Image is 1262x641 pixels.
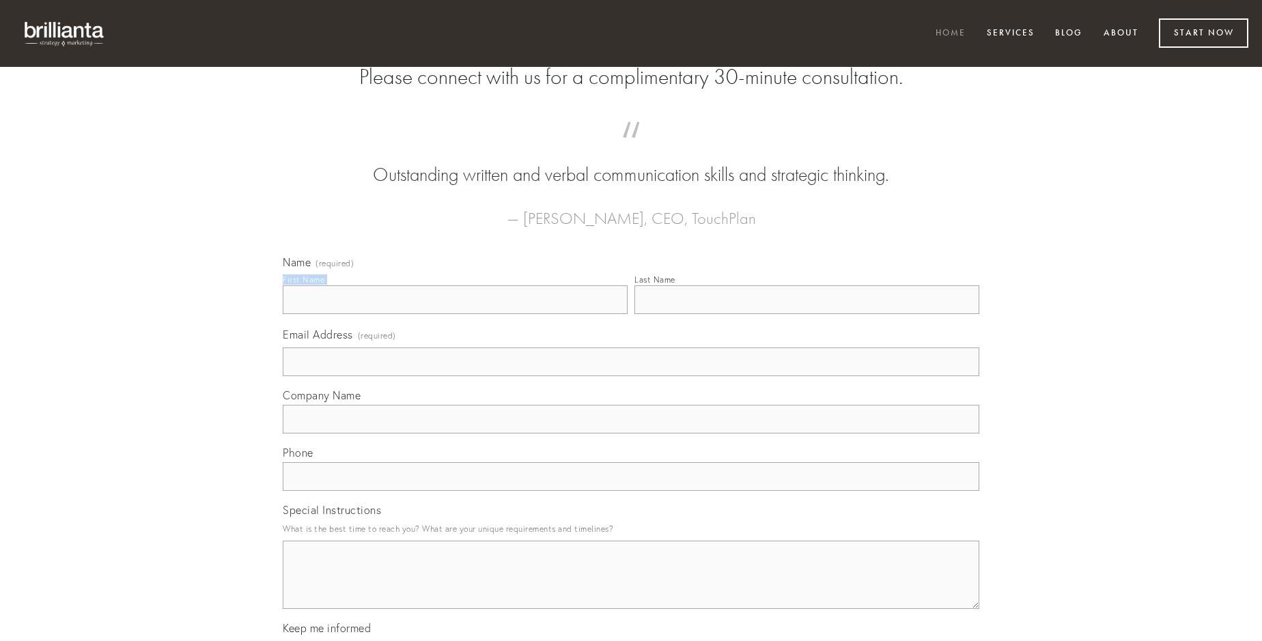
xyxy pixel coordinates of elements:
[358,326,396,345] span: (required)
[283,274,324,285] div: First Name
[283,388,361,402] span: Company Name
[283,519,979,538] p: What is the best time to reach you? What are your unique requirements and timelines?
[305,135,957,162] span: “
[634,274,675,285] div: Last Name
[305,188,957,232] figcaption: — [PERSON_NAME], CEO, TouchPlan
[305,135,957,188] blockquote: Outstanding written and verbal communication skills and strategic thinking.
[283,446,313,459] span: Phone
[1046,23,1091,45] a: Blog
[283,503,381,517] span: Special Instructions
[978,23,1043,45] a: Services
[14,14,116,53] img: brillianta - research, strategy, marketing
[1159,18,1248,48] a: Start Now
[927,23,974,45] a: Home
[315,259,354,268] span: (required)
[283,64,979,90] h2: Please connect with us for a complimentary 30-minute consultation.
[283,621,371,635] span: Keep me informed
[283,255,311,269] span: Name
[283,328,353,341] span: Email Address
[1095,23,1147,45] a: About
